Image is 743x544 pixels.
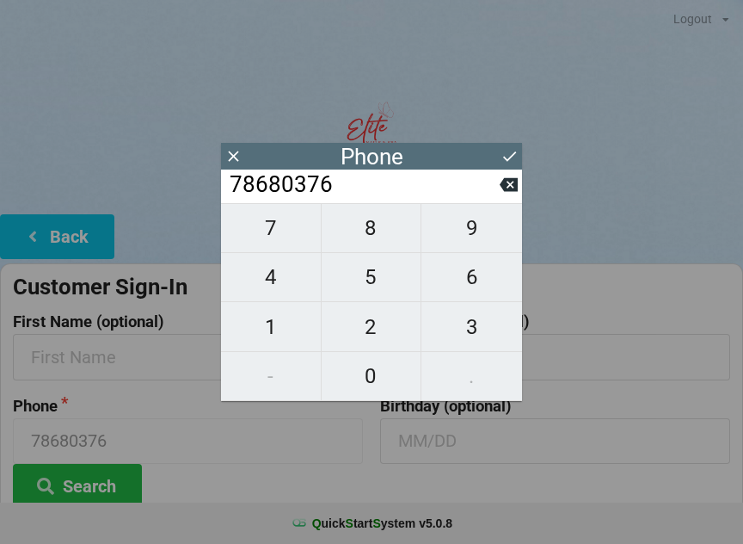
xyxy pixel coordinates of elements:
[421,210,522,246] span: 9
[221,259,321,295] span: 4
[221,203,322,253] button: 7
[322,203,422,253] button: 8
[322,352,422,401] button: 0
[221,210,321,246] span: 7
[421,259,522,295] span: 6
[322,253,422,302] button: 5
[322,358,421,394] span: 0
[221,253,322,302] button: 4
[421,309,522,345] span: 3
[341,148,403,165] div: Phone
[322,210,421,246] span: 8
[322,259,421,295] span: 5
[322,309,421,345] span: 2
[421,253,522,302] button: 6
[322,302,422,351] button: 2
[221,309,321,345] span: 1
[421,203,522,253] button: 9
[221,302,322,351] button: 1
[421,302,522,351] button: 3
